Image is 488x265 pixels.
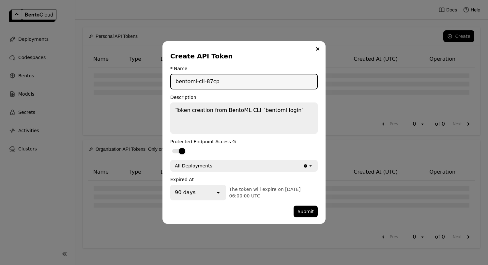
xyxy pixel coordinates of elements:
div: Description [170,95,318,100]
div: All Deployments [175,163,212,169]
span: The token will expire on [DATE] 06:00:00 UTC [229,187,301,198]
div: Protected Endpoint Access [170,139,318,144]
svg: Clear value [303,164,308,168]
textarea: Token creation from BentoML CLI `bentoml login` [171,103,317,133]
input: Selected All Deployments. [213,163,214,169]
div: Name [174,66,187,71]
svg: open [308,163,313,168]
div: Create API Token [170,52,315,61]
button: Close [314,45,322,53]
svg: open [215,189,221,196]
button: Submit [294,206,318,217]
div: dialog [162,41,326,224]
div: 90 days [175,189,195,196]
div: Expired At [170,177,318,182]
